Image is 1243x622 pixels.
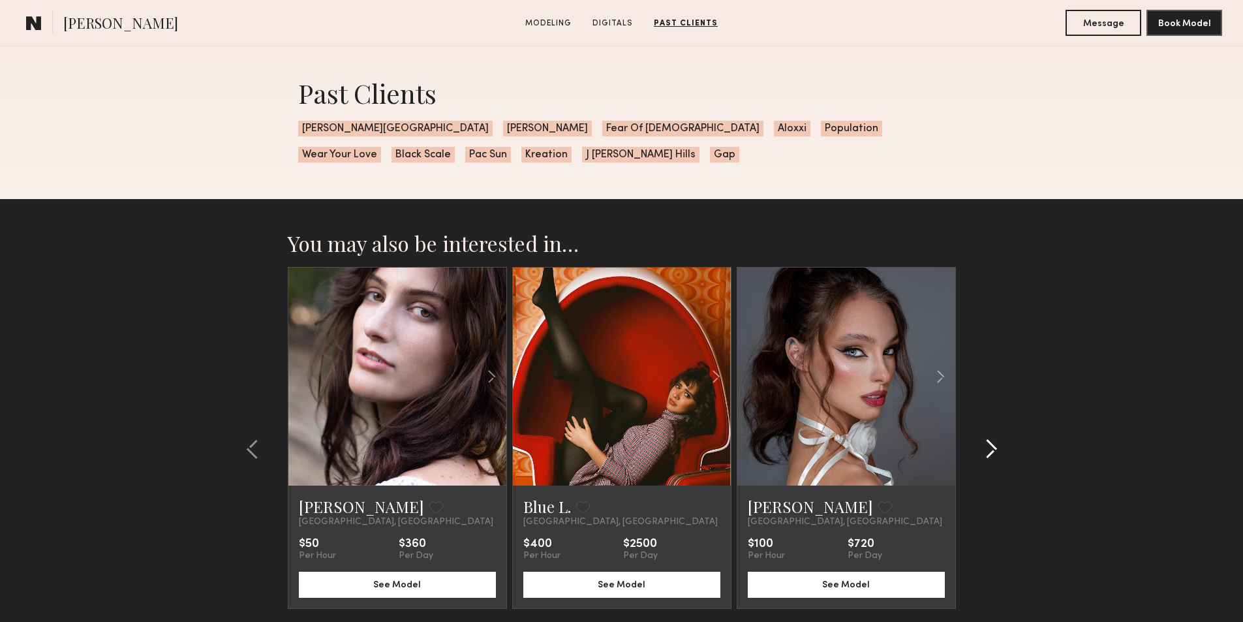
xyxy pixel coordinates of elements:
[748,578,945,589] a: See Model
[288,230,956,257] h2: You may also be interested in…
[523,572,720,598] button: See Model
[523,496,571,517] a: Blue L.
[391,147,455,163] span: Black Scale
[299,496,424,517] a: [PERSON_NAME]
[748,551,785,561] div: Per Hour
[623,538,658,551] div: $2500
[1146,10,1222,36] button: Book Model
[523,551,560,561] div: Per Hour
[299,572,496,598] button: See Model
[774,121,810,136] span: Aloxxi
[848,538,882,551] div: $720
[1146,17,1222,28] a: Book Model
[582,147,699,163] span: J [PERSON_NAME] Hills
[748,517,942,527] span: [GEOGRAPHIC_DATA], [GEOGRAPHIC_DATA]
[299,517,493,527] span: [GEOGRAPHIC_DATA], [GEOGRAPHIC_DATA]
[587,18,638,29] a: Digitals
[298,147,381,163] span: Wear Your Love
[299,538,336,551] div: $50
[748,496,873,517] a: [PERSON_NAME]
[523,578,720,589] a: See Model
[465,147,511,163] span: Pac Sun
[748,538,785,551] div: $100
[299,578,496,589] a: See Model
[710,147,739,163] span: Gap
[623,551,658,561] div: Per Day
[399,551,433,561] div: Per Day
[649,18,723,29] a: Past Clients
[523,517,718,527] span: [GEOGRAPHIC_DATA], [GEOGRAPHIC_DATA]
[399,538,433,551] div: $360
[821,121,882,136] span: Population
[298,121,493,136] span: [PERSON_NAME][GEOGRAPHIC_DATA]
[748,572,945,598] button: See Model
[1066,10,1141,36] button: Message
[848,551,882,561] div: Per Day
[520,18,577,29] a: Modeling
[299,551,336,561] div: Per Hour
[503,121,592,136] span: [PERSON_NAME]
[63,13,178,36] span: [PERSON_NAME]
[521,147,572,163] span: Kreation
[298,76,945,110] div: Past Clients
[602,121,763,136] span: Fear Of [DEMOGRAPHIC_DATA]
[523,538,560,551] div: $400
